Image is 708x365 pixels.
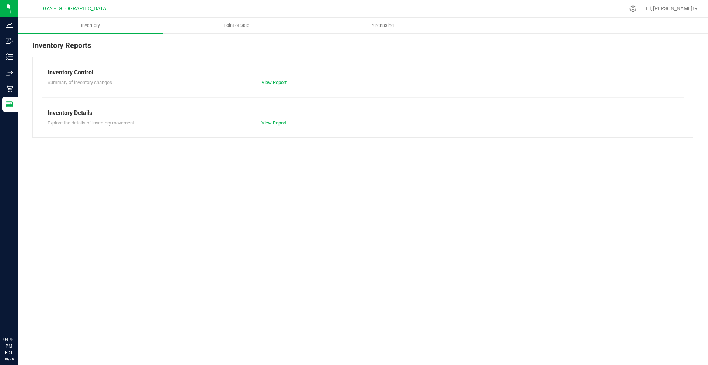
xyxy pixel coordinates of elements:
[3,356,14,362] p: 08/25
[6,21,13,29] inline-svg: Analytics
[48,120,134,126] span: Explore the details of inventory movement
[646,6,694,11] span: Hi, [PERSON_NAME]!
[71,22,110,29] span: Inventory
[48,109,678,117] div: Inventory Details
[261,80,287,85] a: View Report
[43,6,108,12] span: GA2 - [GEOGRAPHIC_DATA]
[6,101,13,108] inline-svg: Reports
[6,53,13,60] inline-svg: Inventory
[6,85,13,92] inline-svg: Retail
[6,37,13,45] inline-svg: Inbound
[48,68,678,77] div: Inventory Control
[6,69,13,76] inline-svg: Outbound
[628,5,638,12] div: Manage settings
[214,22,259,29] span: Point of Sale
[163,18,309,33] a: Point of Sale
[3,336,14,356] p: 04:46 PM EDT
[360,22,404,29] span: Purchasing
[7,306,29,328] iframe: Resource center
[32,40,693,57] div: Inventory Reports
[18,18,163,33] a: Inventory
[309,18,455,33] a: Purchasing
[261,120,287,126] a: View Report
[48,80,112,85] span: Summary of inventory changes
